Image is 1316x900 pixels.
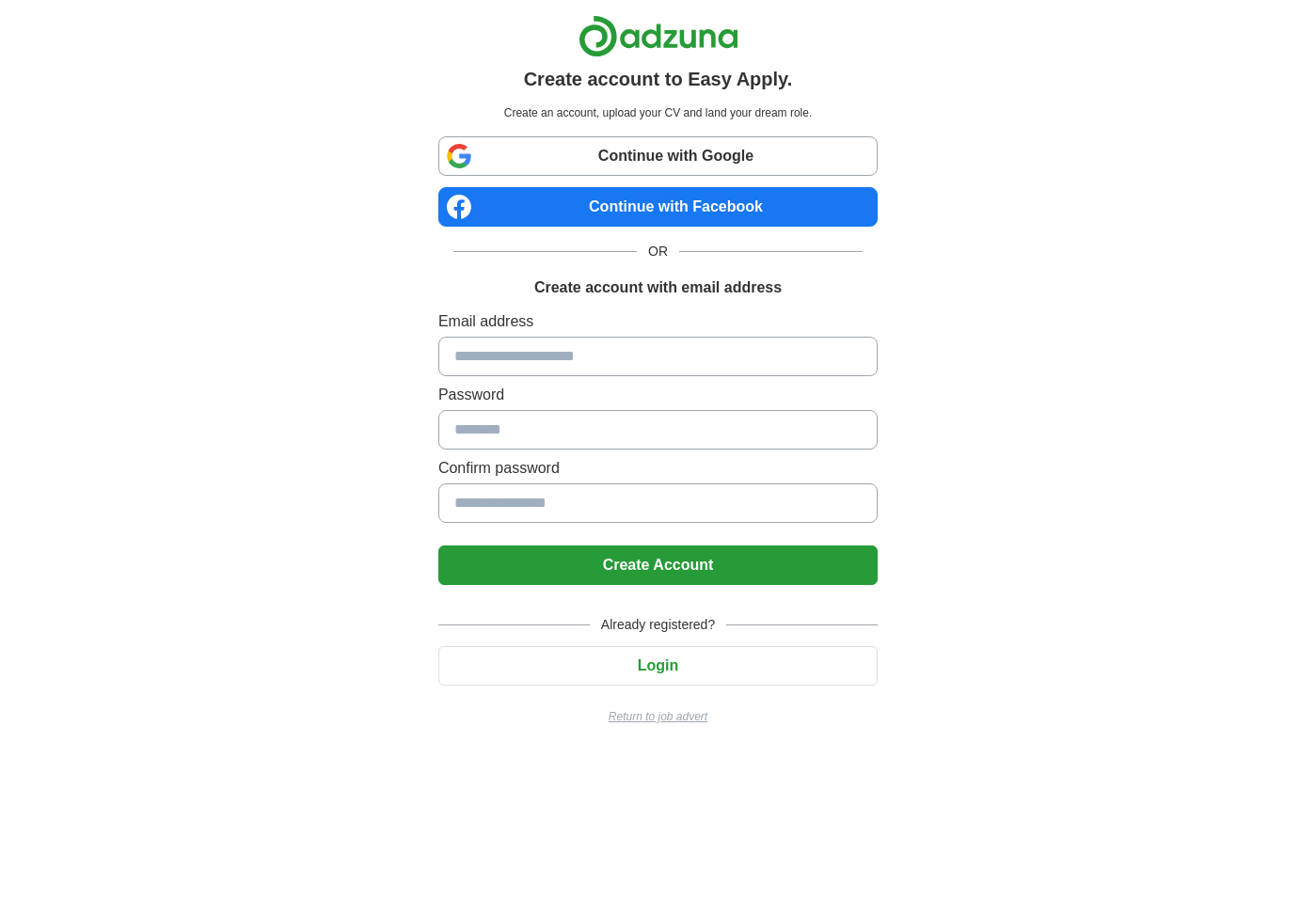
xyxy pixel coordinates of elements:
a: Return to job advert [438,708,878,725]
a: Login [438,657,878,673]
p: Create an account, upload your CV and land your dream role. [442,104,874,121]
label: Email address [438,310,878,333]
label: Confirm password [438,457,878,480]
a: Continue with Facebook [438,187,878,227]
span: OR [637,242,679,261]
label: Password [438,384,878,406]
h1: Create account with email address [534,276,782,299]
h1: Create account to Easy Apply. [524,65,793,93]
button: Create Account [438,545,878,585]
span: Already registered? [590,615,726,635]
a: Continue with Google [438,136,878,176]
button: Login [438,646,878,686]
img: Adzuna logo [579,15,738,57]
